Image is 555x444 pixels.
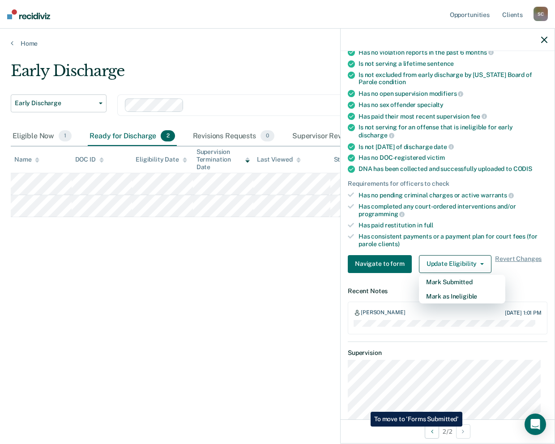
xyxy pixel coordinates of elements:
[417,101,444,108] span: specialty
[465,49,494,56] span: months
[419,255,491,273] button: Update Eligibility
[525,414,546,435] div: Open Intercom Messenger
[290,127,373,146] div: Supervisor Review
[513,165,532,172] span: CODIS
[334,156,353,163] div: Status
[425,424,439,439] button: Previous Opportunity
[191,127,276,146] div: Revisions Requests
[359,101,547,109] div: Has no sex offender
[348,255,412,273] button: Navigate to form
[359,222,547,229] div: Has paid restitution in
[456,424,470,439] button: Next Opportunity
[495,255,542,273] span: Revert Changes
[359,132,394,139] span: discharge
[378,240,400,248] span: clients)
[348,287,547,295] dt: Recent Notes
[424,222,433,229] span: full
[361,309,405,316] div: [PERSON_NAME]
[471,113,487,120] span: fee
[359,90,547,98] div: Has no open supervision
[419,289,505,303] button: Mark as Ineligible
[348,180,547,188] div: Requirements for officers to check
[341,419,555,443] div: 2 / 2
[14,156,39,163] div: Name
[534,7,548,21] div: S C
[427,60,454,67] span: sentence
[481,192,514,199] span: warrants
[379,78,406,85] span: condition
[429,90,464,97] span: modifiers
[434,143,453,150] span: date
[359,112,547,120] div: Has paid their most recent supervision
[15,99,95,107] span: Early Discharge
[11,62,510,87] div: Early Discharge
[348,349,547,357] dt: Supervision
[505,310,542,316] div: [DATE] 1:01 PM
[359,71,547,86] div: Is not excluded from early discharge by [US_STATE] Board of Parole
[359,210,405,218] span: programming
[7,9,50,19] img: Recidiviz
[359,233,547,248] div: Has consistent payments or a payment plan for court fees (for parole
[359,48,547,56] div: Has no violation reports in the past 6
[359,154,547,162] div: Has no DOC-registered
[59,130,72,142] span: 1
[260,130,274,142] span: 0
[136,156,187,163] div: Eligibility Date
[161,130,175,142] span: 2
[11,127,73,146] div: Eligible Now
[359,60,547,68] div: Is not serving a lifetime
[359,143,547,151] div: Is not [DATE] of discharge
[88,127,176,146] div: Ready for Discharge
[196,148,250,171] div: Supervision Termination Date
[359,191,547,199] div: Has no pending criminal charges or active
[419,275,505,289] button: Mark Submitted
[11,39,544,47] a: Home
[359,124,547,139] div: Is not serving for an offense that is ineligible for early
[359,165,547,173] div: DNA has been collected and successfully uploaded to
[348,255,415,273] a: Navigate to form link
[75,156,104,163] div: DOC ID
[359,203,547,218] div: Has completed any court-ordered interventions and/or
[427,154,445,161] span: victim
[257,156,300,163] div: Last Viewed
